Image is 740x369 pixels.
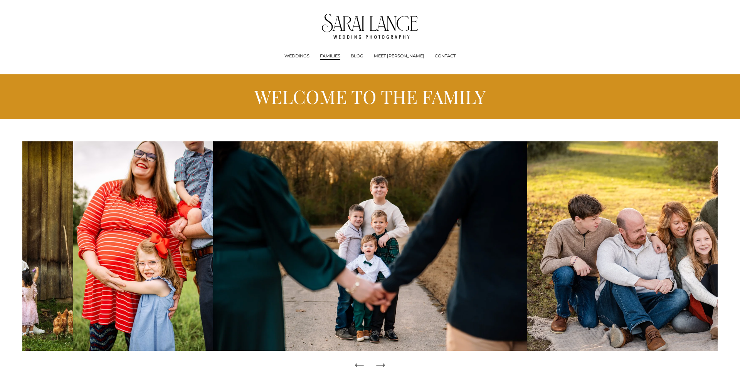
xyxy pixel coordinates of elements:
a: folder dropdown [284,52,309,60]
img: Wilson Family-14.jpg [73,141,213,351]
a: FAMILIES [320,52,340,60]
span: WELCOME TO THE FAMILY [254,84,486,109]
a: MEET [PERSON_NAME] [374,52,424,60]
a: CONTACT [435,52,456,60]
span: WEDDINGS [284,53,309,60]
img: Walter Family 2024-57.jpg [213,141,527,351]
img: Tennessee Wedding Photographer - Sarai Lange Photography [322,14,419,39]
a: BLOG [351,52,363,60]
